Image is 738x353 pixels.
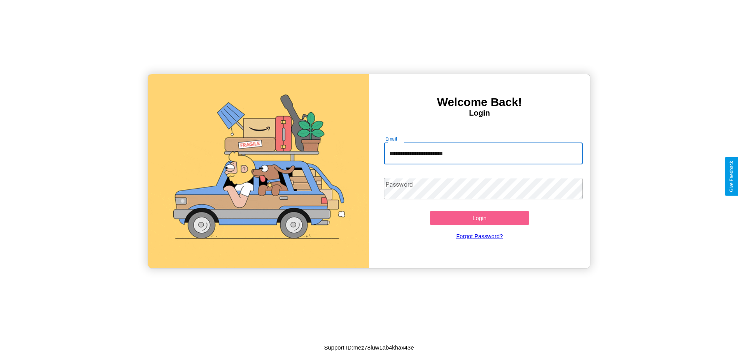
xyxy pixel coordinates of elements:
button: Login [430,211,529,225]
img: gif [148,74,369,268]
label: Email [386,136,397,142]
a: Forgot Password? [380,225,579,247]
p: Support ID: mez78luw1ab4khax43e [324,342,414,353]
h4: Login [369,109,590,118]
div: Give Feedback [729,161,734,192]
h3: Welcome Back! [369,96,590,109]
